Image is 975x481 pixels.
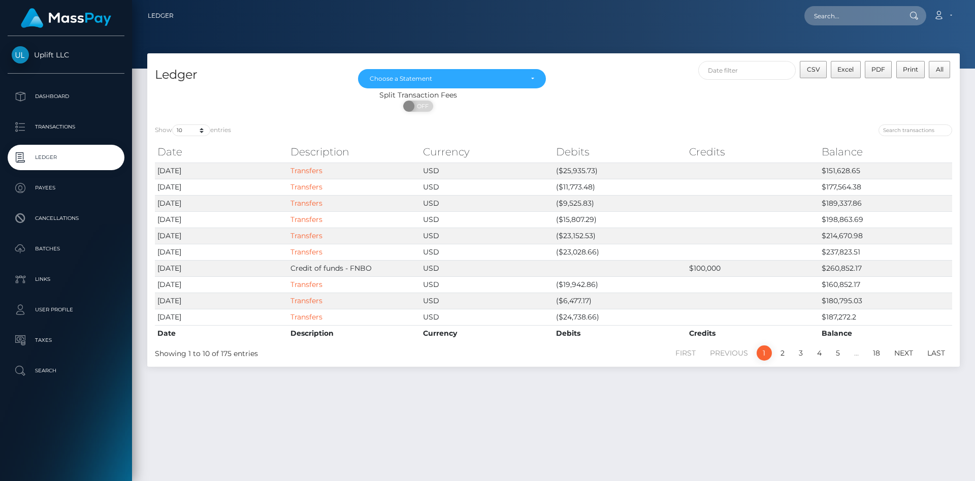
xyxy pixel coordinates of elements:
span: Excel [837,66,854,73]
span: OFF [409,101,434,112]
select: Showentries [172,124,210,136]
p: Batches [12,241,120,256]
td: [DATE] [155,260,288,276]
button: Choose a Statement [358,69,546,88]
td: [DATE] [155,309,288,325]
a: Links [8,267,124,292]
button: Excel [831,61,861,78]
p: Search [12,363,120,378]
a: Transfers [290,215,322,224]
th: Currency [420,142,554,162]
th: Debits [554,325,687,341]
td: USD [420,211,554,228]
div: Split Transaction Fees [147,90,689,101]
th: Debits [554,142,687,162]
a: Transfers [290,247,322,256]
button: All [929,61,950,78]
div: Showing 1 to 10 of 175 entries [155,344,478,359]
th: Currency [420,325,554,341]
th: Credits [687,142,820,162]
a: User Profile [8,297,124,323]
td: [DATE] [155,228,288,244]
td: USD [420,179,554,195]
td: $180,795.03 [819,293,952,309]
td: $237,823.51 [819,244,952,260]
td: ($23,152.53) [554,228,687,244]
td: ($6,477.17) [554,293,687,309]
a: Transactions [8,114,124,140]
td: ($25,935.73) [554,163,687,179]
td: USD [420,195,554,211]
p: Dashboard [12,89,120,104]
td: [DATE] [155,195,288,211]
a: Transfers [290,296,322,305]
a: Transfers [290,280,322,289]
td: $187,272.2 [819,309,952,325]
td: ($11,773.48) [554,179,687,195]
a: 3 [793,345,808,361]
td: $260,852.17 [819,260,952,276]
span: All [936,66,944,73]
span: CSV [807,66,820,73]
input: Search... [804,6,900,25]
input: Date filter [698,61,796,80]
th: Description [288,325,421,341]
p: Transactions [12,119,120,135]
p: Links [12,272,120,287]
a: 1 [757,345,772,361]
span: Print [903,66,918,73]
td: ($24,738.66) [554,309,687,325]
a: 4 [811,345,827,361]
td: $151,628.65 [819,163,952,179]
a: Transfers [290,199,322,208]
td: [DATE] [155,163,288,179]
td: $214,670.98 [819,228,952,244]
p: Cancellations [12,211,120,226]
td: Credit of funds - FNBO [288,260,421,276]
button: CSV [800,61,827,78]
a: Next [889,345,919,361]
p: Ledger [12,150,120,165]
img: Uplift LLC [12,46,29,63]
td: [DATE] [155,179,288,195]
a: Batches [8,236,124,262]
img: MassPay Logo [21,8,111,28]
td: USD [420,309,554,325]
th: Balance [819,142,952,162]
th: Date [155,325,288,341]
h4: Ledger [155,66,343,84]
a: 18 [867,345,886,361]
td: [DATE] [155,276,288,293]
a: Ledger [148,5,174,26]
a: Last [922,345,951,361]
a: Cancellations [8,206,124,231]
a: Transfers [290,182,322,191]
a: 2 [775,345,790,361]
th: Description [288,142,421,162]
p: Payees [12,180,120,196]
button: PDF [865,61,892,78]
button: Print [896,61,925,78]
a: Search [8,358,124,383]
a: Taxes [8,328,124,353]
td: USD [420,293,554,309]
td: USD [420,163,554,179]
td: $160,852.17 [819,276,952,293]
label: Show entries [155,124,231,136]
td: $177,564.38 [819,179,952,195]
td: [DATE] [155,211,288,228]
a: Transfers [290,231,322,240]
p: Taxes [12,333,120,348]
a: Ledger [8,145,124,170]
td: $189,337.86 [819,195,952,211]
td: USD [420,228,554,244]
a: Transfers [290,166,322,175]
td: ($19,942.86) [554,276,687,293]
td: $198,863.69 [819,211,952,228]
p: User Profile [12,302,120,317]
a: Dashboard [8,84,124,109]
th: Balance [819,325,952,341]
td: ($23,028.66) [554,244,687,260]
td: ($15,807.29) [554,211,687,228]
span: PDF [871,66,885,73]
